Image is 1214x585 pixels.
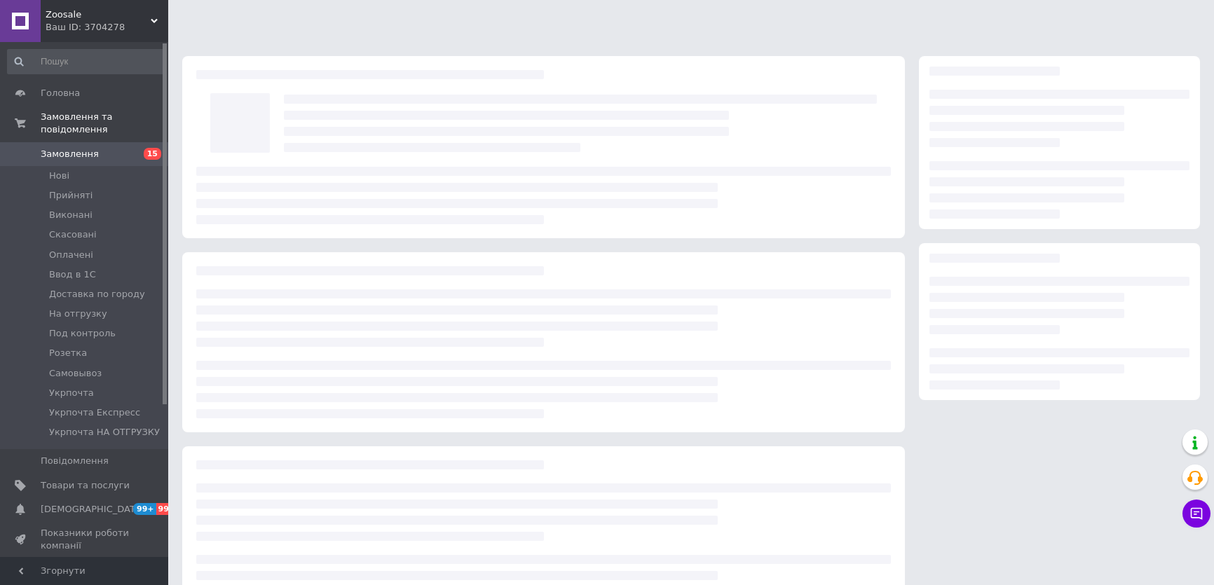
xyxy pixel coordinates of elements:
span: [DEMOGRAPHIC_DATA] [41,503,144,516]
span: Виконані [49,209,93,221]
span: Показники роботи компанії [41,527,130,552]
span: Замовлення та повідомлення [41,111,168,136]
span: 15 [144,148,161,160]
span: На отгрузку [49,308,107,320]
span: Самовывоз [49,367,102,380]
span: 99+ [133,503,156,515]
span: Оплачені [49,249,93,261]
span: Укрпочта НА ОТГРУЗКУ [49,426,160,439]
span: Повідомлення [41,455,109,467]
div: Ваш ID: 3704278 [46,21,168,34]
span: 99+ [156,503,179,515]
span: Замовлення [41,148,99,160]
span: Товари та послуги [41,479,130,492]
span: Скасовані [49,228,97,241]
span: Укрпочта Експресс [49,406,140,419]
span: Головна [41,87,80,99]
span: Нові [49,170,69,182]
span: Прийняті [49,189,93,202]
span: Zoosale [46,8,151,21]
span: Розетка [49,347,87,359]
span: Под контроль [49,327,116,340]
button: Чат з покупцем [1182,500,1210,528]
span: Ввод в 1С [49,268,96,281]
span: Укрпочта [49,387,94,399]
span: Доставка по городу [49,288,145,301]
input: Пошук [7,49,165,74]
